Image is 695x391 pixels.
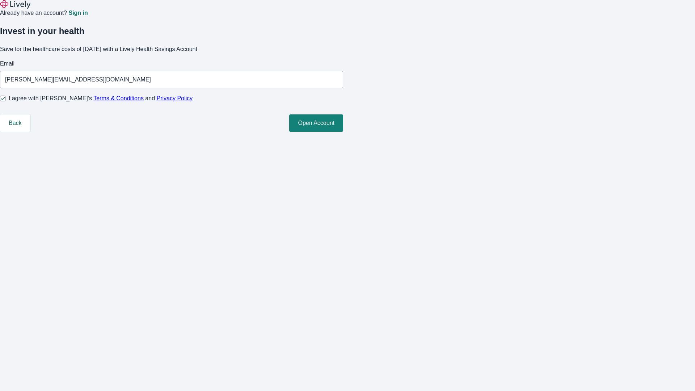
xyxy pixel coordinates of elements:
button: Open Account [289,114,343,132]
span: I agree with [PERSON_NAME]’s and [9,94,193,103]
a: Terms & Conditions [93,95,144,101]
a: Sign in [68,10,88,16]
a: Privacy Policy [157,95,193,101]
